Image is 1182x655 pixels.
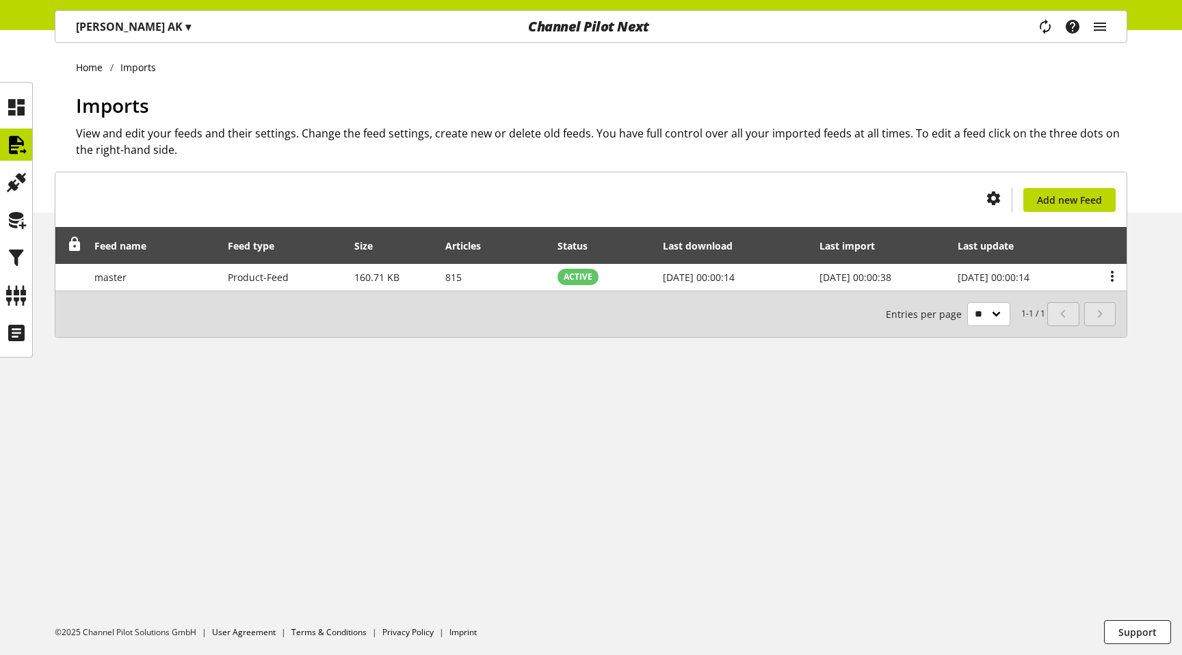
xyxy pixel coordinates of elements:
[886,307,967,321] span: Entries per page
[55,626,212,639] li: ©2025 Channel Pilot Solutions GmbH
[382,626,434,638] a: Privacy Policy
[1104,620,1171,644] button: Support
[663,271,735,284] span: [DATE] 00:00:14
[445,271,462,284] span: 815
[94,271,127,284] span: master
[76,125,1127,158] h2: View and edit your feeds and their settings. Change the feed settings, create new or delete old f...
[886,302,1045,326] small: 1-1 / 1
[68,237,82,252] span: Unlock to reorder rows
[564,271,592,283] span: ACTIVE
[228,271,289,284] span: Product-Feed
[819,271,891,284] span: [DATE] 00:00:38
[1037,193,1102,207] span: Add new Feed
[63,237,82,254] div: Unlock to reorder rows
[663,239,746,253] div: Last download
[354,239,386,253] div: Size
[958,271,1029,284] span: [DATE] 00:00:14
[354,271,399,284] span: 160.71 KB
[212,626,276,638] a: User Agreement
[449,626,477,638] a: Imprint
[228,239,288,253] div: Feed type
[557,239,601,253] div: Status
[291,626,367,638] a: Terms & Conditions
[55,10,1127,43] nav: main navigation
[445,239,495,253] div: Articles
[94,239,160,253] div: Feed name
[819,239,889,253] div: Last import
[958,239,1027,253] div: Last update
[1118,625,1157,639] span: Support
[1023,188,1116,212] a: Add new Feed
